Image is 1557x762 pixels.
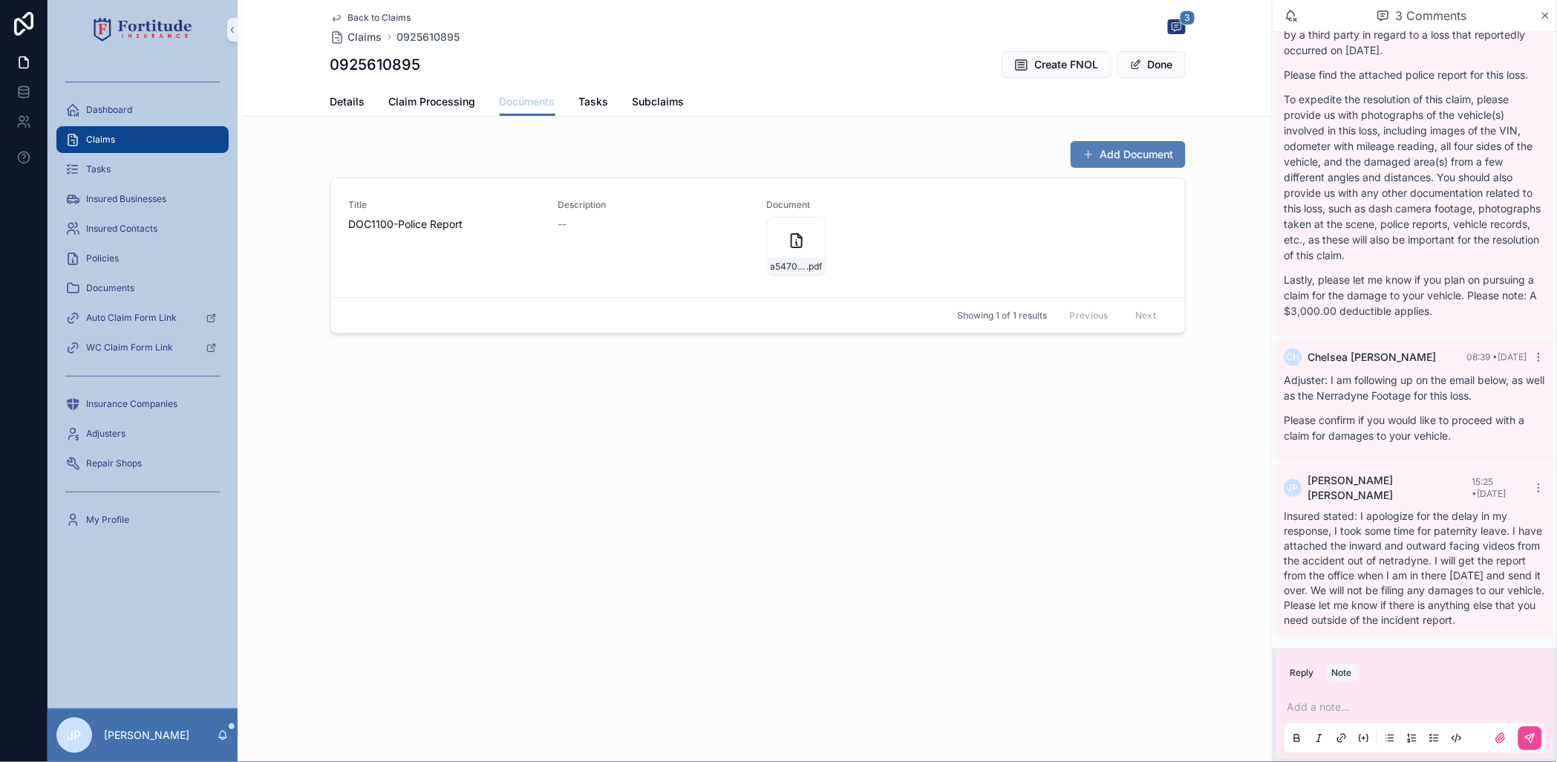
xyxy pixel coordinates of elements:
[86,163,111,175] span: Tasks
[558,199,749,211] span: Description
[86,193,166,205] span: Insured Businesses
[56,275,229,302] a: Documents
[1285,664,1320,682] button: Reply
[1002,51,1112,78] button: Create FNOL
[1285,67,1545,82] p: Please find the attached police report for this loss.
[1285,509,1545,626] span: Insured stated: I apologize for the delay in my response, I took some time for paternity leave. I...
[56,334,229,361] a: WC Claim Form Link
[1467,351,1527,362] span: 08:39 • [DATE]
[1287,351,1300,363] span: CH
[500,94,555,109] span: Documents
[48,59,238,553] div: scrollable content
[1308,473,1472,503] span: [PERSON_NAME] [PERSON_NAME]
[86,282,134,294] span: Documents
[1071,141,1186,168] button: Add Document
[958,310,1048,322] span: Showing 1 of 1 results
[767,199,959,211] span: Document
[579,94,609,109] span: Tasks
[86,342,173,354] span: WC Claim Form Link
[86,514,129,526] span: My Profile
[558,217,567,232] span: --
[1326,664,1358,682] button: Note
[500,88,555,117] a: Documents
[86,134,115,146] span: Claims
[56,186,229,212] a: Insured Businesses
[56,97,229,123] a: Dashboard
[56,450,229,477] a: Repair Shops
[56,391,229,417] a: Insurance Companies
[56,507,229,533] a: My Profile
[56,420,229,447] a: Adjusters
[1288,482,1299,494] span: JP
[1396,7,1467,25] span: 3 Comments
[1285,11,1545,58] p: Adjuster: A claim has been filed against your policy by a third party in regard to a loss that re...
[1472,476,1507,499] span: 15:25 • [DATE]
[330,54,421,75] h1: 0925610895
[349,199,541,211] span: Title
[68,726,82,744] span: JP
[1285,372,1545,403] p: Adjuster: I am following up on the email below, as well as the Nerradyne Footage for this loss.
[94,18,192,42] img: App logo
[56,305,229,331] a: Auto Claim Form Link
[771,261,807,273] span: a5470341-68d7-4a81-9eed-8fcf0bd9096d-0925610895-OH-POLICE-REPORT
[1117,51,1186,78] button: Done
[330,30,382,45] a: Claims
[1285,272,1545,319] p: Lastly, please let me know if you plan on pursuing a claim for the damage to your vehicle. Please...
[1285,412,1545,443] p: Please confirm if you would like to proceed with a claim for damages to your vehicle.
[330,12,411,24] a: Back to Claims
[389,88,476,118] a: Claim Processing
[86,428,125,440] span: Adjusters
[86,253,119,264] span: Policies
[86,457,142,469] span: Repair Shops
[1308,350,1437,365] span: Chelsea [PERSON_NAME]
[56,245,229,272] a: Policies
[56,126,229,153] a: Claims
[1180,10,1195,25] span: 3
[330,94,365,109] span: Details
[86,223,157,235] span: Insured Contacts
[331,178,1185,297] a: TitleDOC1100-Police ReportDescription--Documenta5470341-68d7-4a81-9eed-8fcf0bd9096d-0925610895-OH...
[807,261,823,273] span: .pdf
[633,88,685,118] a: Subclaims
[1332,667,1352,679] div: Note
[86,104,132,116] span: Dashboard
[56,156,229,183] a: Tasks
[1168,19,1186,37] button: 3
[348,30,382,45] span: Claims
[389,94,476,109] span: Claim Processing
[86,398,177,410] span: Insurance Companies
[633,94,685,109] span: Subclaims
[349,217,541,232] span: DOC1100-Police Report
[104,728,189,743] p: [PERSON_NAME]
[1285,91,1545,263] p: To expedite the resolution of this claim, please provide us with photographs of the vehicle(s) in...
[1035,57,1099,72] span: Create FNOL
[86,312,177,324] span: Auto Claim Form Link
[348,12,411,24] span: Back to Claims
[397,30,460,45] a: 0925610895
[56,215,229,242] a: Insured Contacts
[579,88,609,118] a: Tasks
[330,88,365,118] a: Details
